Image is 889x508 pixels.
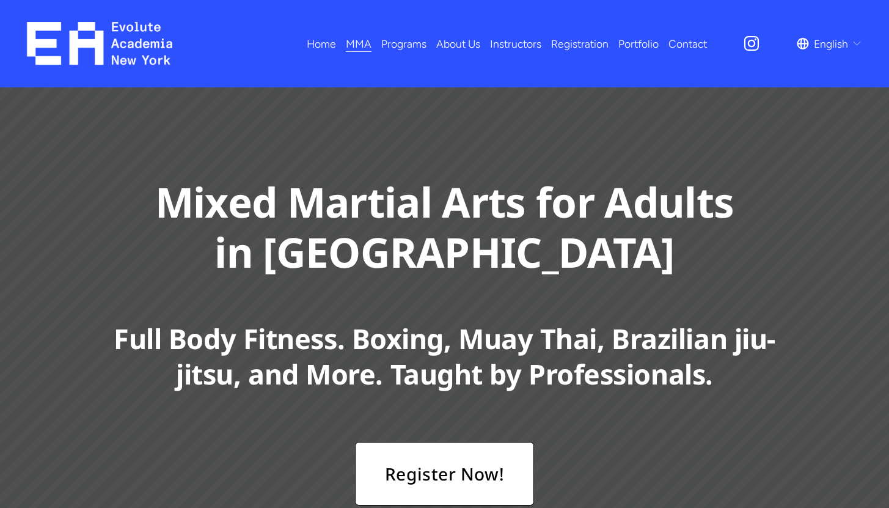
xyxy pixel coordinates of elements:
a: Instagram [742,34,761,53]
span: English [814,34,848,54]
img: EA [27,22,173,65]
a: Home [307,33,336,54]
a: Contact [668,33,707,54]
a: folder dropdown [346,33,371,54]
a: Register Now! [355,442,534,506]
a: folder dropdown [381,33,426,54]
a: Instructors [490,33,541,54]
strong: Full Body Fitness. Boxing, Muay Thai, Brazilian jiu-jitsu, and More. Taught by Professionals. [114,320,775,392]
a: About Us [436,33,480,54]
a: Registration [551,33,609,54]
div: language picker [797,33,863,54]
span: Programs [381,34,426,54]
a: Portfolio [618,33,659,54]
span: MMA [346,34,371,54]
strong: Mixed Martial Arts for Adults in [GEOGRAPHIC_DATA] [155,174,744,280]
